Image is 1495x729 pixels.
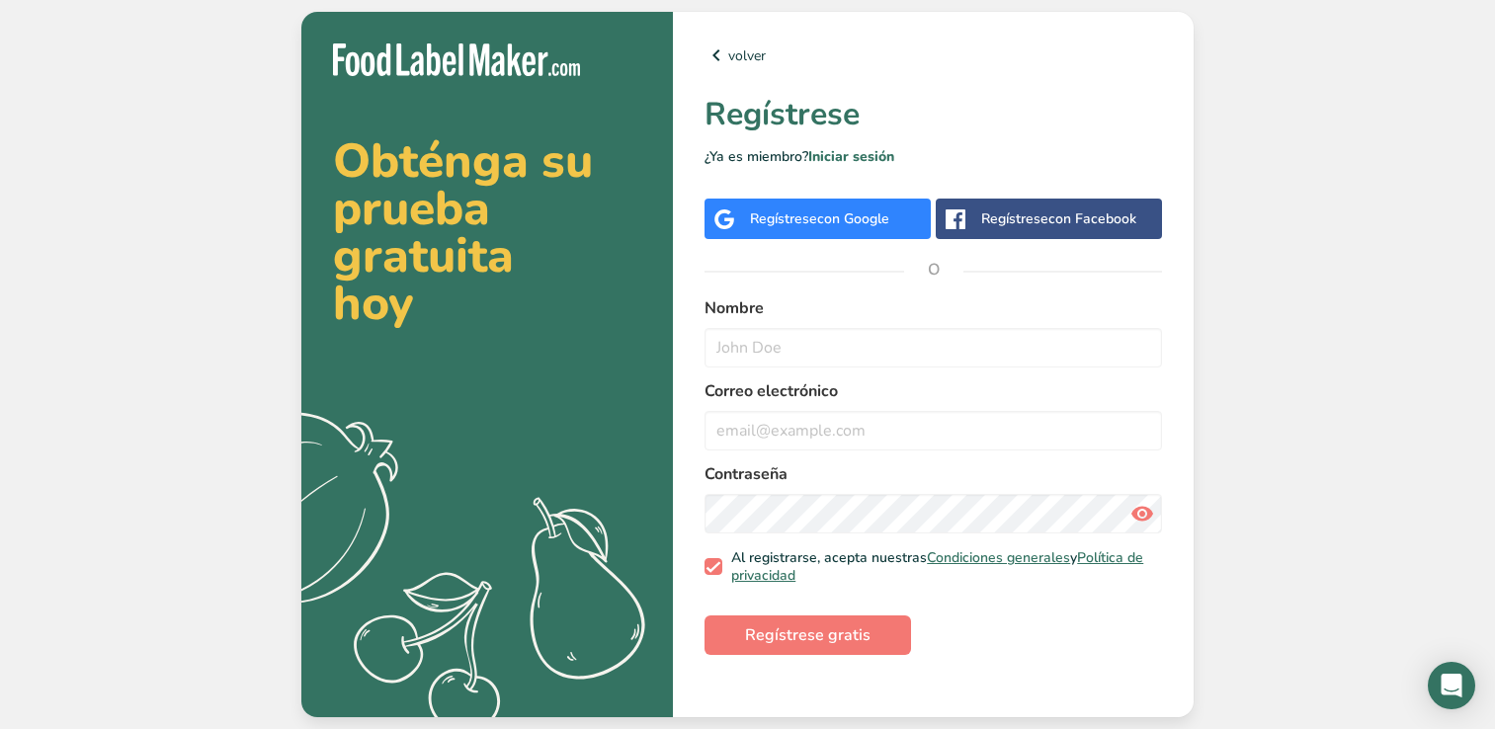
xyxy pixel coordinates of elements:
span: con Google [817,209,889,228]
span: Regístrese gratis [745,623,871,647]
a: Condiciones generales [927,548,1070,567]
span: O [904,240,963,299]
a: Iniciar sesión [808,147,894,166]
a: Política de privacidad [731,548,1143,585]
button: Regístrese gratis [705,615,911,655]
label: Nombre [705,296,1162,320]
div: Regístrese [981,208,1136,229]
div: Regístrese [750,208,889,229]
input: John Doe [705,328,1162,367]
p: ¿Ya es miembro? [705,146,1162,167]
span: Al registrarse, acepta nuestras y [722,549,1155,584]
span: con Facebook [1048,209,1136,228]
input: email@example.com [705,411,1162,450]
h2: Obténga su prueba gratuita hoy [333,137,641,327]
label: Contraseña [705,462,1162,486]
h1: Regístrese [705,91,1162,138]
div: Open Intercom Messenger [1428,662,1475,709]
a: volver [705,43,1162,67]
img: Food Label Maker [333,43,580,76]
label: Correo electrónico [705,379,1162,403]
